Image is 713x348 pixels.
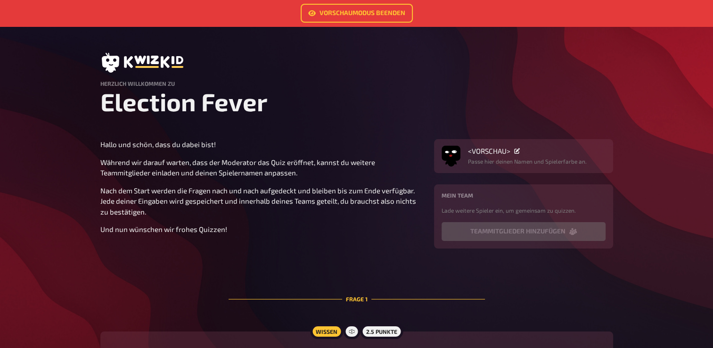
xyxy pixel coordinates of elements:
[100,80,613,87] h4: Herzlich Willkommen zu
[442,206,606,215] p: Lade weitere Spieler ein, um gemeinsam zu quizzen.
[100,87,613,116] h1: Election Fever
[229,272,485,326] div: Frage 1
[100,157,423,178] p: Während wir darauf warten, dass der Moderator das Quiz eröffnet, kannst du weitere Teammitglieder...
[468,147,510,155] span: <VORSCHAU>
[301,4,413,23] a: Vorschaumodus beenden
[361,324,403,339] div: 2.5 Punkte
[442,144,460,163] img: Avatar
[442,192,606,199] h4: Mein Team
[442,147,460,166] button: Avatar
[310,324,343,339] div: Wissen
[100,224,423,235] p: Und nun wünschen wir frohes Quizzen!
[468,157,587,166] p: Passe hier deinen Namen und Spielerfarbe an.
[100,185,423,217] p: Nach dem Start werden die Fragen nach und nach aufgedeckt und bleiben bis zum Ende verfügbar. Jed...
[100,139,423,150] p: Hallo und schön, dass du dabei bist!
[442,222,606,241] button: Teammitglieder hinzufügen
